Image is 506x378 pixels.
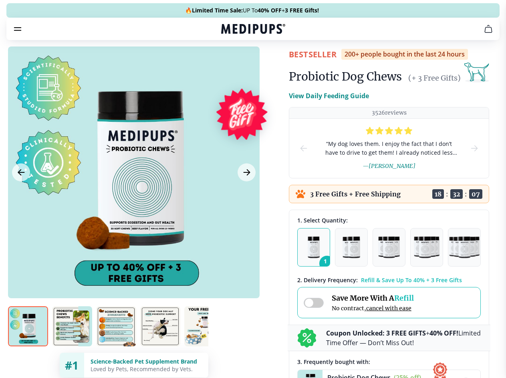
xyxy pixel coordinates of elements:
img: Pack of 2 - Natural Dog Supplements [343,237,360,258]
p: 3 Free Gifts + Free Shipping [310,190,401,198]
span: : [465,190,467,198]
button: prev-slide [299,119,308,178]
b: Coupon Unlocked: 3 FREE GIFTS [326,329,426,338]
p: + Limited Time Offer — Don’t Miss Out! [326,328,481,348]
img: Pack of 3 - Natural Dog Supplements [378,237,400,258]
span: 2 . Delivery Frequency: [297,276,358,284]
span: #1 [65,358,79,373]
span: 3 . Frequently bought with: [297,358,370,366]
a: Medipups [221,23,285,36]
span: 18 [432,189,444,199]
p: View Daily Feeding Guide [289,91,369,101]
img: Pack of 4 - Natural Dog Supplements [414,237,439,258]
span: BestSeller [289,49,337,60]
h1: Probiotic Dog Chews [289,69,402,84]
button: 1 [297,228,330,267]
div: 1. Select Quantity: [297,216,481,224]
img: Probiotic Dog Chews | Natural Dog Supplements [184,306,224,346]
span: Save More With A [332,293,414,303]
span: (+ 3 Free Gifts) [408,73,461,83]
span: Refill [394,293,414,303]
span: 32 [450,189,463,199]
img: Probiotic Dog Chews | Natural Dog Supplements [140,306,180,346]
img: Probiotic Dog Chews | Natural Dog Supplements [96,306,136,346]
button: Next Image [238,164,256,182]
p: 3526 reviews [372,109,407,117]
button: cart [479,19,498,38]
img: Probiotic Dog Chews | Natural Dog Supplements [8,306,48,346]
button: next-slide [470,119,479,178]
span: cancel with ease [366,305,411,312]
img: Probiotic Dog Chews | Natural Dog Supplements [52,306,92,346]
div: Science-Backed Pet Supplement Brand [91,358,202,365]
span: Refill & Save Up To 40% + 3 Free Gifts [361,276,462,284]
button: Previous Image [12,164,30,182]
span: No contract, [332,305,414,312]
b: 40% OFF! [429,329,458,338]
span: 🔥 UP To + [185,6,319,14]
img: Pack of 5 - Natural Dog Supplements [449,237,480,258]
span: 1 [319,256,335,271]
div: Loved by Pets, Recommended by Vets. [91,365,202,373]
span: 07 [469,189,482,199]
img: Pack of 1 - Natural Dog Supplements [308,237,320,258]
span: : [446,190,448,198]
span: “ My dog loves them. I enjoy the fact that I don’t have to drive to get them! I already noticed l... [321,139,457,157]
div: 200+ people bought in the last 24 hours [341,49,468,60]
span: — [PERSON_NAME] [363,162,415,170]
button: burger-menu [13,24,22,34]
